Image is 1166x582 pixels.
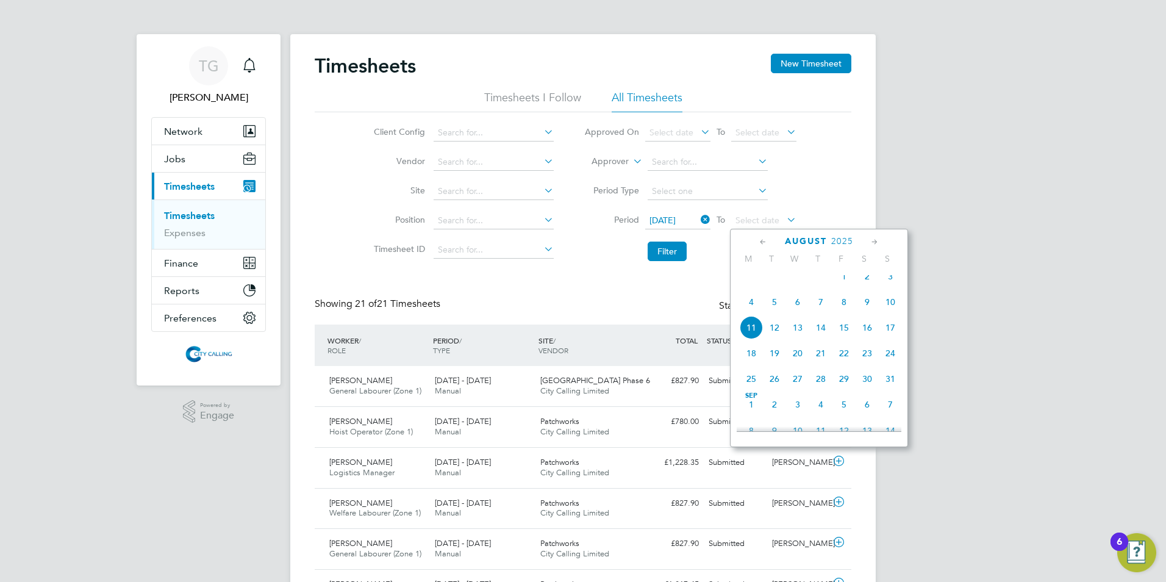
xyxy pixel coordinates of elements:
span: Preferences [164,312,216,324]
span: 10 [879,290,902,314]
span: 26 [763,367,786,390]
div: £827.90 [640,494,704,514]
span: City Calling Limited [540,467,609,478]
span: S [853,253,876,264]
div: Submitted [704,453,767,473]
span: Reports [164,285,199,296]
span: TOTAL [676,336,698,345]
span: [PERSON_NAME] [329,416,392,426]
span: Patchworks [540,457,579,467]
span: 4 [740,290,763,314]
button: Filter [648,242,687,261]
label: Period Type [584,185,639,196]
span: 6 [786,290,809,314]
span: 11 [740,316,763,339]
span: Finance [164,257,198,269]
input: Search for... [434,242,554,259]
div: STATUS [704,329,767,351]
span: VENDOR [538,345,568,355]
span: City Calling Limited [540,508,609,518]
div: WORKER [324,329,430,361]
div: [PERSON_NAME] [767,453,831,473]
span: / [553,336,556,345]
span: Manual [435,426,461,437]
span: Manual [435,467,461,478]
a: TG[PERSON_NAME] [151,46,266,105]
span: 22 [832,342,856,365]
img: citycalling-logo-retina.png [182,344,235,364]
label: Timesheet ID [370,243,425,254]
span: City Calling Limited [540,426,609,437]
span: 1 [740,393,763,416]
span: Hoist Operator (Zone 1) [329,426,413,437]
span: Logistics Manager [329,467,395,478]
button: Network [152,118,265,145]
span: August [785,236,827,246]
span: 18 [740,342,763,365]
button: Jobs [152,145,265,172]
span: Patchworks [540,538,579,548]
span: 24 [879,342,902,365]
span: 7 [879,393,902,416]
span: 28 [809,367,832,390]
span: 20 [786,342,809,365]
span: S [876,253,899,264]
span: Sep [740,393,763,399]
span: 12 [832,419,856,442]
span: Manual [435,386,461,396]
input: Search for... [434,124,554,142]
span: 8 [740,419,763,442]
label: Approved On [584,126,639,137]
span: T [760,253,783,264]
span: [DATE] - [DATE] [435,375,491,386]
span: 11 [809,419,832,442]
input: Search for... [648,154,768,171]
span: 9 [763,419,786,442]
button: New Timesheet [771,54,851,73]
span: 29 [832,367,856,390]
h2: Timesheets [315,54,416,78]
span: [PERSON_NAME] [329,457,392,467]
div: Submitted [704,534,767,554]
span: 21 of [355,298,377,310]
span: 21 [809,342,832,365]
input: Search for... [434,212,554,229]
span: W [783,253,806,264]
span: Powered by [200,400,234,411]
span: 12 [763,316,786,339]
span: To [713,212,729,228]
span: Select date [735,127,779,138]
span: Engage [200,411,234,421]
span: 13 [786,316,809,339]
div: Submitted [704,371,767,391]
div: PERIOD [430,329,535,361]
button: Finance [152,250,265,276]
a: Timesheets [164,210,215,221]
div: SITE [535,329,641,361]
span: [DATE] [649,215,676,226]
div: Submitted [704,494,767,514]
span: Jobs [164,153,185,165]
span: [PERSON_NAME] [329,538,392,548]
span: Manual [435,508,461,518]
div: Showing [315,298,443,311]
span: 27 [786,367,809,390]
span: Timesheets [164,181,215,192]
div: £1,228.35 [640,453,704,473]
span: [PERSON_NAME] [329,498,392,508]
span: 2025 [831,236,853,246]
span: 9 [856,290,879,314]
span: 5 [763,290,786,314]
div: £827.90 [640,534,704,554]
span: General Labourer (Zone 1) [329,548,421,559]
div: [PERSON_NAME] [767,534,831,554]
span: 6 [856,393,879,416]
button: Open Resource Center, 6 new notifications [1117,533,1156,572]
input: Search for... [434,154,554,171]
span: 31 [879,367,902,390]
span: 7 [809,290,832,314]
span: 21 Timesheets [355,298,440,310]
label: Position [370,214,425,225]
span: 3 [786,393,809,416]
span: 19 [763,342,786,365]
